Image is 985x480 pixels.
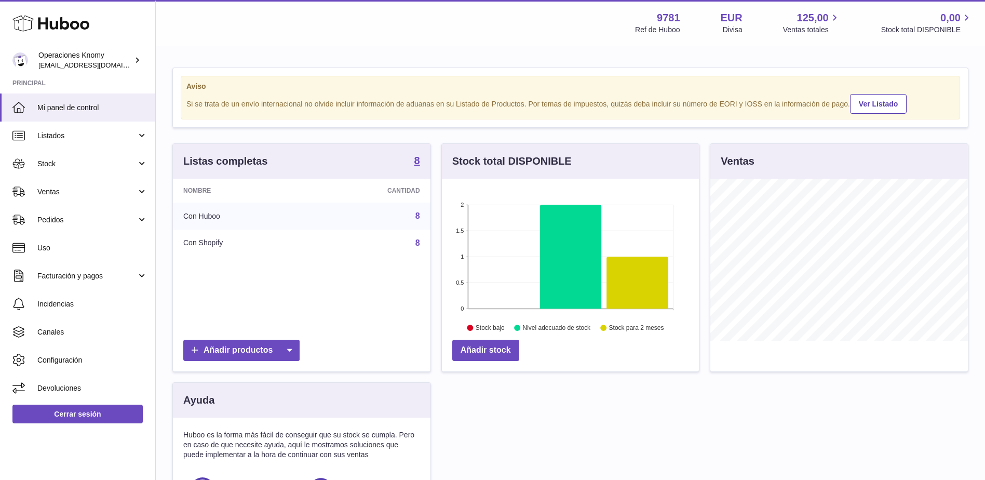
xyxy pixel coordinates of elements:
[37,271,137,281] span: Facturación y pagos
[657,11,680,25] strong: 9781
[183,430,420,460] p: Huboo es la forma más fácil de conseguir que su stock se cumpla. Pero en caso de que necesite ayu...
[456,228,464,234] text: 1.5
[721,154,754,168] h3: Ventas
[38,61,153,69] span: [EMAIL_ADDRESS][DOMAIN_NAME]
[173,179,309,203] th: Nombre
[881,11,973,35] a: 0,00 Stock total DISPONIBLE
[452,154,572,168] h3: Stock total DISPONIBLE
[37,243,147,253] span: Uso
[415,238,420,247] a: 8
[452,340,519,361] a: Añadir stock
[721,11,743,25] strong: EUR
[461,254,464,260] text: 1
[37,131,137,141] span: Listados
[183,393,214,407] h3: Ayuda
[415,211,420,220] a: 8
[37,215,137,225] span: Pedidos
[940,11,961,25] span: 0,00
[609,325,664,332] text: Stock para 2 meses
[186,82,954,91] strong: Aviso
[522,325,591,332] text: Nivel adecuado de stock
[414,155,420,168] a: 8
[173,203,309,230] td: Con Huboo
[635,25,680,35] div: Ref de Huboo
[38,50,132,70] div: Operaciones Knomy
[186,92,954,114] div: Si se trata de un envío internacional no olvide incluir información de aduanas en su Listado de P...
[37,355,147,365] span: Configuración
[476,325,505,332] text: Stock bajo
[37,187,137,197] span: Ventas
[850,94,907,114] a: Ver Listado
[183,340,300,361] a: Añadir productos
[12,405,143,423] a: Cerrar sesión
[461,202,464,208] text: 2
[37,299,147,309] span: Incidencias
[783,25,841,35] span: Ventas totales
[37,327,147,337] span: Canales
[173,230,309,257] td: Con Shopify
[461,305,464,312] text: 0
[12,52,28,68] img: operaciones@selfkit.com
[37,103,147,113] span: Mi panel de control
[183,154,267,168] h3: Listas completas
[723,25,743,35] div: Divisa
[37,383,147,393] span: Devoluciones
[37,159,137,169] span: Stock
[881,25,973,35] span: Stock total DISPONIBLE
[797,11,829,25] span: 125,00
[456,279,464,286] text: 0.5
[309,179,430,203] th: Cantidad
[414,155,420,166] strong: 8
[783,11,841,35] a: 125,00 Ventas totales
